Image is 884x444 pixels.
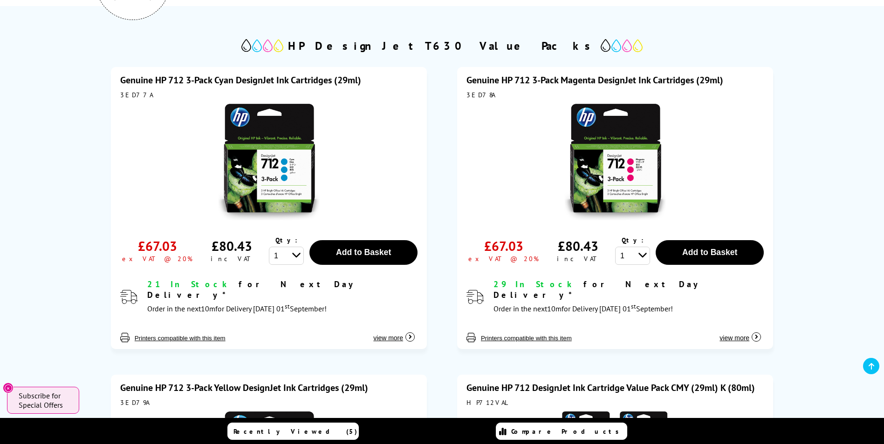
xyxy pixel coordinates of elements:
span: view more [720,334,749,342]
div: inc VAT [211,255,253,263]
a: Genuine HP 712 DesignJet Ink Cartridge Value Pack CMY (29ml) K (80ml) [466,382,755,394]
button: view more [717,324,764,342]
button: view more [370,324,418,342]
div: modal_delivery [147,279,418,316]
button: Printers compatible with this item [478,334,575,342]
a: Recently Viewed (5) [227,423,359,440]
span: for Next Day Delivery* [493,279,702,300]
span: Order in the next for Delivery [DATE] 01 September! [147,304,327,313]
a: Compare Products [496,423,627,440]
div: inc VAT [557,255,599,263]
div: £67.03 [484,237,523,255]
span: Compare Products [511,427,624,436]
div: modal_delivery [493,279,764,316]
span: Add to Basket [682,248,737,257]
div: 3ED77A [120,91,418,99]
span: view more [373,334,403,342]
div: ex VAT @ 20% [122,255,192,263]
button: Close [3,383,14,393]
span: for Next Day Delivery* [147,279,357,300]
span: Qty: [275,236,297,244]
span: 21 In Stock [147,279,231,289]
button: Printers compatible with this item [132,334,228,342]
button: Add to Basket [309,240,418,265]
span: Add to Basket [336,248,391,257]
a: Genuine HP 712 3-Pack Magenta DesignJet Ink Cartridges (29ml) [466,74,723,86]
button: Add to Basket [656,240,764,265]
span: Order in the next for Delivery [DATE] 01 September! [493,304,673,313]
span: 10m [201,304,215,313]
div: HP712VAL [466,398,764,407]
div: £67.03 [138,237,177,255]
img: HP 712 3-Pack Magenta DesignJet Ink Cartridges (29ml) [557,104,673,220]
div: £80.43 [212,237,252,255]
a: Genuine HP 712 3-Pack Cyan DesignJet Ink Cartridges (29ml) [120,74,361,86]
div: 3ED79A [120,398,418,407]
h2: HP DesignJet T630 Value Packs [288,39,596,53]
span: Recently Viewed (5) [233,427,357,436]
div: ex VAT @ 20% [468,255,539,263]
span: 29 In Stock [493,279,576,289]
a: Genuine HP 712 3-Pack Yellow DesignJet Ink Cartridges (29ml) [120,382,368,394]
sup: st [285,302,290,310]
img: HP 712 3-Pack Cyan DesignJet Ink Cartridges (29ml) [211,104,327,220]
sup: st [631,302,636,310]
span: Subscribe for Special Offers [19,391,70,410]
span: 10m [547,304,562,313]
div: 3ED78A [466,91,764,99]
span: Qty: [622,236,644,244]
div: £80.43 [558,237,598,255]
